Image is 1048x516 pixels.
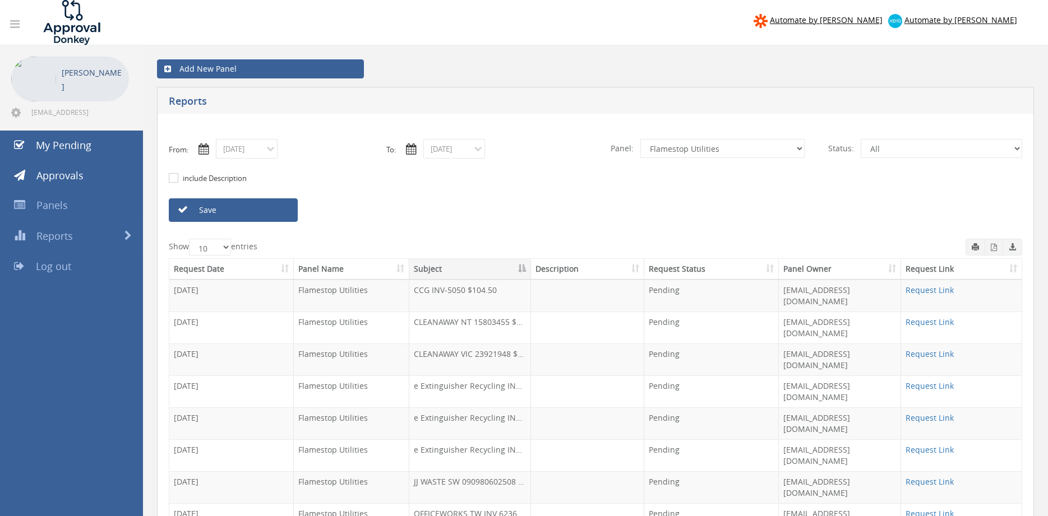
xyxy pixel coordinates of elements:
[904,15,1017,25] span: Automate by [PERSON_NAME]
[294,407,409,439] td: Flamestop Utilities
[169,439,294,471] td: [DATE]
[779,343,901,375] td: [EMAIL_ADDRESS][DOMAIN_NAME]
[901,259,1022,280] th: Request Link: activate to sort column ascending
[770,15,883,25] span: Automate by [PERSON_NAME]
[644,280,779,312] td: Pending
[409,375,531,407] td: e Extinguisher Recycling INV-2306 $503.80
[294,471,409,503] td: Flamestop Utilities
[779,439,901,471] td: [EMAIL_ADDRESS][DOMAIN_NAME]
[294,259,409,280] th: Panel Name: activate to sort column ascending
[294,343,409,375] td: Flamestop Utilities
[157,59,364,78] a: Add New Panel
[36,198,68,212] span: Panels
[169,471,294,503] td: [DATE]
[409,439,531,471] td: e Extinguisher Recycling INV-2308 $470.80
[644,375,779,407] td: Pending
[604,139,640,158] span: Panel:
[409,471,531,503] td: JJ WASTE SW 090980602508 $808.85
[644,407,779,439] td: Pending
[644,471,779,503] td: Pending
[169,375,294,407] td: [DATE]
[906,317,954,327] a: Request Link
[644,439,779,471] td: Pending
[294,439,409,471] td: Flamestop Utilities
[36,169,84,182] span: Approvals
[169,343,294,375] td: [DATE]
[906,380,954,391] a: Request Link
[644,312,779,343] td: Pending
[294,375,409,407] td: Flamestop Utilities
[409,407,531,439] td: e Extinguisher Recycling INV-2307 $693.00
[169,259,294,280] th: Request Date: activate to sort column ascending
[386,145,396,155] label: To:
[294,312,409,343] td: Flamestop Utilities
[294,280,409,312] td: Flamestop Utilities
[644,343,779,375] td: Pending
[169,280,294,312] td: [DATE]
[779,312,901,343] td: [EMAIL_ADDRESS][DOMAIN_NAME]
[906,348,954,359] a: Request Link
[906,476,954,487] a: Request Link
[31,108,127,117] span: [EMAIL_ADDRESS][DOMAIN_NAME]
[779,375,901,407] td: [EMAIL_ADDRESS][DOMAIN_NAME]
[36,138,91,152] span: My Pending
[62,66,123,94] p: [PERSON_NAME]
[906,444,954,455] a: Request Link
[189,239,231,255] select: Showentries
[169,407,294,439] td: [DATE]
[821,139,861,158] span: Status:
[36,259,71,273] span: Log out
[169,239,257,255] label: Show entries
[169,312,294,343] td: [DATE]
[779,280,901,312] td: [EMAIL_ADDRESS][DOMAIN_NAME]
[754,14,768,28] img: zapier-logomark.png
[409,343,531,375] td: CLEANAWAY VIC 23921948 $2,862.77
[531,259,644,280] th: Description: activate to sort column ascending
[906,412,954,423] a: Request Link
[644,259,779,280] th: Request Status: activate to sort column ascending
[779,471,901,503] td: [EMAIL_ADDRESS][DOMAIN_NAME]
[779,259,901,280] th: Panel Owner: activate to sort column ascending
[169,198,298,222] a: Save
[906,285,954,295] a: Request Link
[169,96,768,110] h5: Reports
[180,173,247,184] label: include Description
[779,407,901,439] td: [EMAIL_ADDRESS][DOMAIN_NAME]
[36,229,73,243] span: Reports
[888,14,902,28] img: xero-logo.png
[409,312,531,343] td: CLEANAWAY NT 15803455 $608.88
[409,280,531,312] td: CCG INV-5050 $104.50
[409,259,531,280] th: Subject: activate to sort column descending
[169,145,188,155] label: From:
